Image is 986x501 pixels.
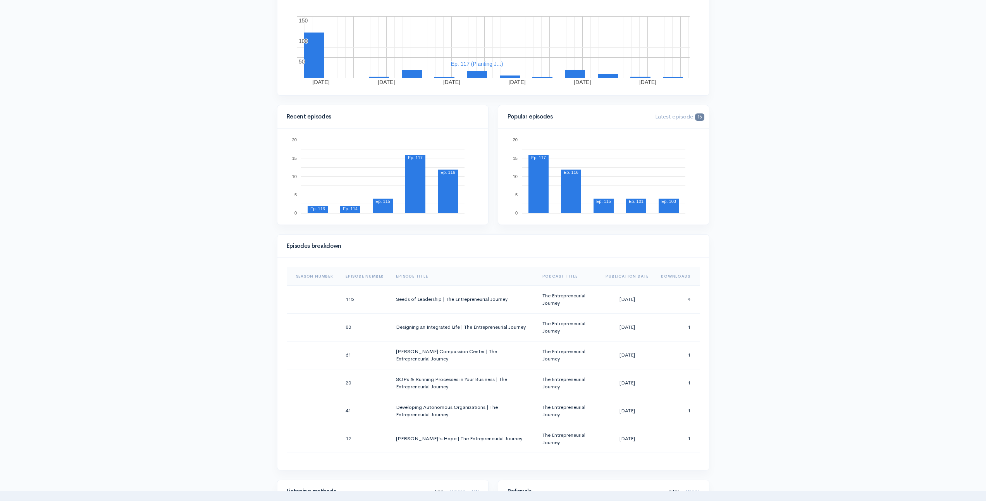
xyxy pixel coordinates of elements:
[536,369,600,397] td: The Entrepreneurial Journey
[441,170,455,175] text: Ep. 116
[408,155,423,160] text: Ep. 117
[292,156,296,160] text: 15
[390,341,536,369] td: [PERSON_NAME] Compassion Center | The Entrepreneurial Journey
[390,285,536,313] td: Seeds of Leadership | The Entrepreneurial Journey
[564,170,578,175] text: Ep. 116
[339,341,390,369] td: 61
[390,313,536,341] td: Designing an Integrated Life | The Entrepreneurial Journey
[339,397,390,425] td: 41
[287,267,339,286] th: Sort column
[508,488,659,495] h4: Referrals
[287,113,474,120] h4: Recent episodes
[287,9,700,86] svg: A chart.
[339,453,390,480] td: 8
[378,79,395,85] text: [DATE]
[294,211,296,215] text: 0
[443,79,460,85] text: [DATE]
[310,206,325,211] text: Ep. 113
[655,369,699,397] td: 1
[390,453,536,480] td: Taking Advantage of Learning Opportunities | The Entrepreneurial Journey
[655,453,699,480] td: 2
[339,313,390,341] td: 83
[343,206,358,211] text: Ep. 114
[390,369,536,397] td: SOPs & Running Processes in Your Business | The Entrepreneurial Journey
[599,369,655,397] td: [DATE]
[574,79,591,85] text: [DATE]
[515,192,517,197] text: 5
[513,174,517,179] text: 10
[599,267,655,286] th: Sort column
[515,211,517,215] text: 0
[513,156,517,160] text: 15
[695,113,704,121] span: 16
[508,79,525,85] text: [DATE]
[655,267,699,286] th: Sort column
[508,138,700,215] svg: A chart.
[513,137,517,142] text: 20
[536,313,600,341] td: The Entrepreneurial Journey
[661,199,676,204] text: Ep. 103
[294,192,296,197] text: 5
[596,199,611,204] text: Ep. 115
[299,38,308,44] text: 100
[375,199,390,204] text: Ep. 115
[655,425,699,453] td: 1
[451,61,503,67] text: Ep. 117 (Planting J...)
[639,79,656,85] text: [DATE]
[655,313,699,341] td: 1
[531,155,546,160] text: Ep. 117
[390,267,536,286] th: Sort column
[599,313,655,341] td: [DATE]
[536,425,600,453] td: The Entrepreneurial Journey
[390,425,536,453] td: [PERSON_NAME]'s Hope | The Entrepreneurial Journey
[599,453,655,480] td: [DATE]
[599,285,655,313] td: [DATE]
[599,341,655,369] td: [DATE]
[287,488,425,495] h4: Listening methods
[390,397,536,425] td: Developing Autonomous Organizations | The Entrepreneurial Journey
[312,79,329,85] text: [DATE]
[292,174,296,179] text: 10
[287,138,479,215] svg: A chart.
[536,453,600,480] td: The Entrepreneurial Journey
[655,397,699,425] td: 1
[655,113,704,120] span: Latest episode:
[599,397,655,425] td: [DATE]
[299,17,308,24] text: 150
[339,267,390,286] th: Sort column
[292,137,296,142] text: 20
[629,199,644,204] text: Ep. 101
[508,113,646,120] h4: Popular episodes
[287,243,695,249] h4: Episodes breakdown
[299,58,305,65] text: 50
[536,341,600,369] td: The Entrepreneurial Journey
[655,341,699,369] td: 1
[339,425,390,453] td: 12
[655,285,699,313] td: 4
[339,369,390,397] td: 20
[599,425,655,453] td: [DATE]
[536,267,600,286] th: Sort column
[339,285,390,313] td: 115
[536,397,600,425] td: The Entrepreneurial Journey
[536,285,600,313] td: The Entrepreneurial Journey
